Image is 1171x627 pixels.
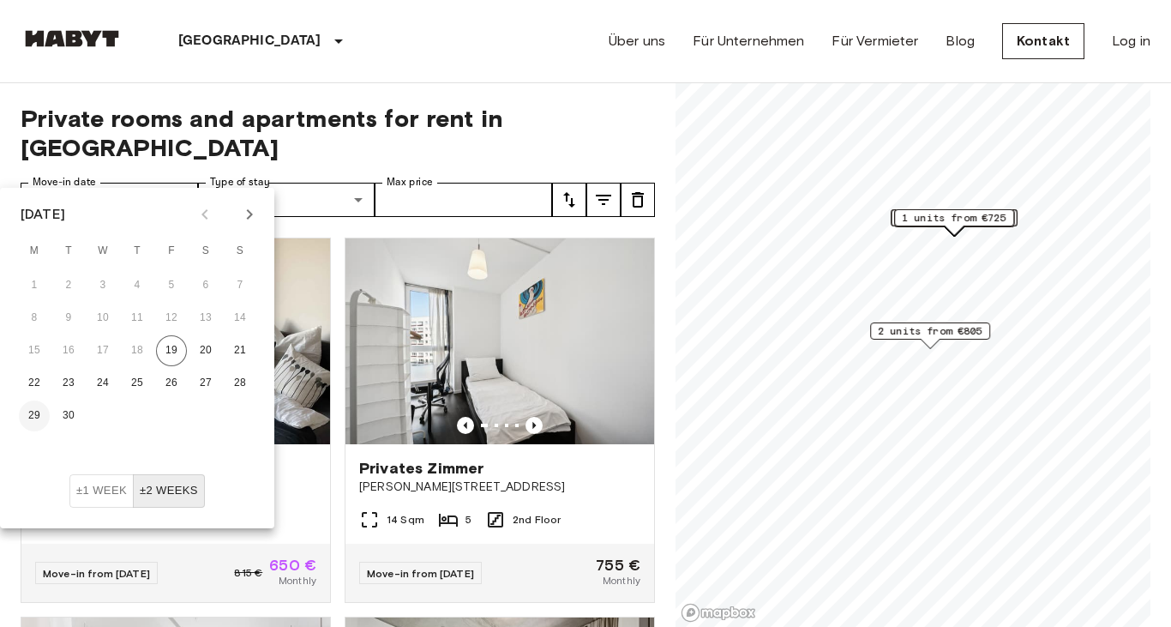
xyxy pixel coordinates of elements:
[603,573,640,588] span: Monthly
[367,567,474,580] span: Move-in from [DATE]
[870,323,990,349] div: Map marker
[621,183,655,217] button: tune
[894,209,1014,236] div: Map marker
[21,204,65,225] div: [DATE]
[552,183,586,217] button: tune
[525,417,543,434] button: Previous image
[693,31,804,51] a: Für Unternehmen
[87,234,118,268] span: Wednesday
[596,558,640,573] span: 755 €
[902,210,1006,226] span: 1 units from €725
[586,183,621,217] button: tune
[43,567,150,580] span: Move-in from [DATE]
[133,474,205,508] button: ±2 weeks
[892,209,1018,236] div: Map marker
[279,573,316,588] span: Monthly
[178,31,321,51] p: [GEOGRAPHIC_DATA]
[122,368,153,399] button: 25
[609,31,665,51] a: Über uns
[1002,23,1084,59] a: Kontakt
[878,323,982,339] span: 2 units from €805
[19,368,50,399] button: 22
[53,368,84,399] button: 23
[122,234,153,268] span: Thursday
[457,417,474,434] button: Previous image
[87,368,118,399] button: 24
[225,368,255,399] button: 28
[53,234,84,268] span: Tuesday
[681,603,756,623] a: Mapbox logo
[345,238,654,444] img: Marketing picture of unit DE-01-302-006-05
[33,175,96,190] label: Move-in date
[69,474,205,508] div: Move In Flexibility
[269,558,316,573] span: 650 €
[69,474,134,508] button: ±1 week
[359,458,483,479] span: Privates Zimmer
[19,401,50,431] button: 29
[387,512,424,528] span: 14 Sqm
[19,234,50,268] span: Monday
[465,512,471,528] span: 5
[225,335,255,366] button: 21
[946,31,975,51] a: Blog
[387,175,433,190] label: Max price
[513,512,561,528] span: 2nd Floor
[190,368,221,399] button: 27
[156,335,187,366] button: 19
[225,234,255,268] span: Sunday
[345,238,655,603] a: Marketing picture of unit DE-01-302-006-05Previous imagePrevious imagePrivates Zimmer[PERSON_NAME...
[210,175,270,190] label: Type of stay
[21,30,123,47] img: Habyt
[190,335,221,366] button: 20
[234,565,262,581] span: 815 €
[832,31,918,51] a: Für Vermieter
[21,104,655,162] span: Private rooms and apartments for rent in [GEOGRAPHIC_DATA]
[235,200,264,229] button: Next month
[53,401,84,431] button: 30
[1112,31,1150,51] a: Log in
[156,234,187,268] span: Friday
[190,234,221,268] span: Saturday
[156,368,187,399] button: 26
[359,479,640,496] span: [PERSON_NAME][STREET_ADDRESS]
